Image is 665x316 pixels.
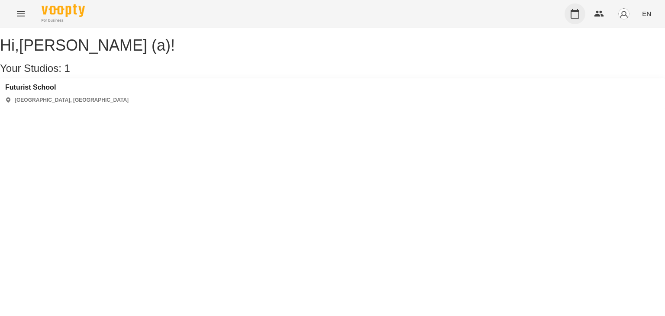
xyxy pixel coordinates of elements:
a: Futurist School [5,84,129,91]
span: For Business [42,18,85,23]
img: Voopty Logo [42,4,85,17]
span: 1 [65,62,70,74]
span: EN [642,9,651,18]
button: EN [639,6,655,22]
p: [GEOGRAPHIC_DATA], [GEOGRAPHIC_DATA] [15,97,129,104]
button: Menu [10,3,31,24]
img: avatar_s.png [618,8,630,20]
